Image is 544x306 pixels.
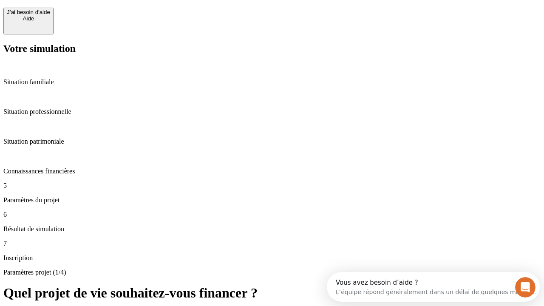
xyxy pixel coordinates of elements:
[3,254,541,262] p: Inscription
[3,240,541,247] p: 7
[3,211,541,218] p: 6
[3,167,541,175] p: Connaissances financières
[327,272,540,302] iframe: Intercom live chat discovery launcher
[3,182,541,190] p: 5
[3,138,541,145] p: Situation patrimoniale
[3,196,541,204] p: Paramètres du projet
[3,78,541,86] p: Situation familiale
[9,7,209,14] div: Vous avez besoin d’aide ?
[3,3,234,27] div: Ouvrir le Messenger Intercom
[7,15,50,22] div: Aide
[3,108,541,116] p: Situation professionnelle
[3,269,541,276] p: Paramètres projet (1/4)
[3,285,541,301] h1: Quel projet de vie souhaitez-vous financer ?
[3,8,54,34] button: J’ai besoin d'aideAide
[7,9,50,15] div: J’ai besoin d'aide
[3,43,541,54] h2: Votre simulation
[515,277,535,297] iframe: Intercom live chat
[3,225,541,233] p: Résultat de simulation
[9,14,209,23] div: L’équipe répond généralement dans un délai de quelques minutes.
